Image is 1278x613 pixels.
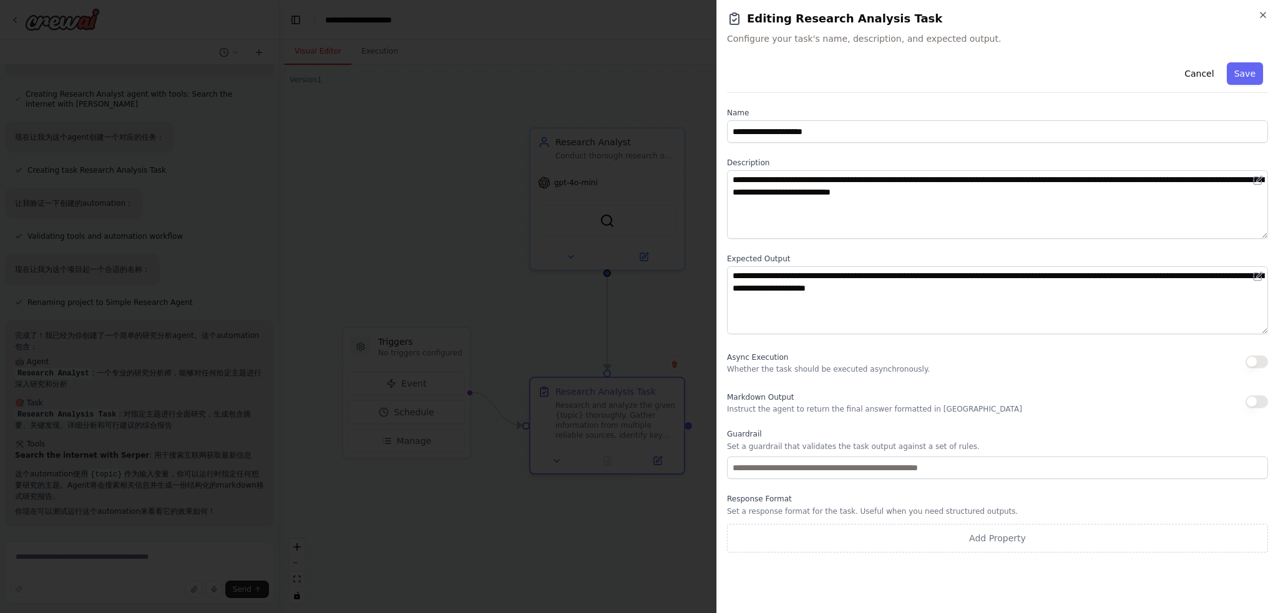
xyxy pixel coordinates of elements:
button: Add Property [727,524,1268,553]
p: Instruct the agent to return the final answer formatted in [GEOGRAPHIC_DATA] [727,404,1022,414]
h2: Editing Research Analysis Task [727,10,1268,27]
label: Name [727,108,1268,118]
label: Response Format [727,494,1268,504]
label: Description [727,158,1268,168]
p: Set a guardrail that validates the task output against a set of rules. [727,442,1268,451]
span: Configure your task's name, description, and expected output. [727,32,1268,45]
p: Set a response format for the task. Useful when you need structured outputs. [727,506,1268,516]
button: Save [1227,62,1263,85]
label: Guardrail [727,429,1268,439]
p: Whether the task should be executed asynchronously. [727,364,930,374]
span: Markdown Output [727,393,794,402]
label: Expected Output [727,254,1268,264]
span: Async Execution [727,353,788,362]
button: Cancel [1177,62,1221,85]
button: Open in editor [1251,269,1266,284]
button: Open in editor [1251,173,1266,188]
